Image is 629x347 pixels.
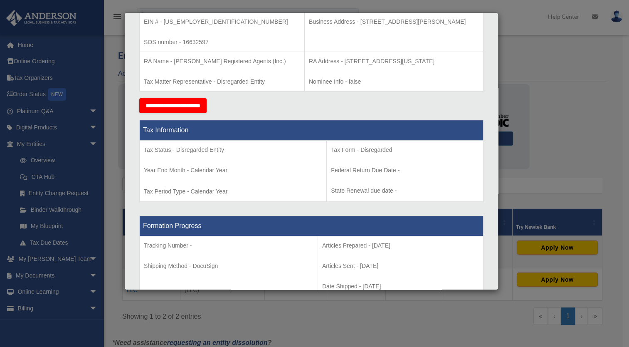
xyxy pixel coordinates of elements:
p: Articles Sent - [DATE] [322,261,479,271]
p: Tax Status - Disregarded Entity [144,145,322,155]
p: Business Address - [STREET_ADDRESS][PERSON_NAME] [309,17,479,27]
p: SOS number - 16632597 [144,37,300,47]
p: Year End Month - Calendar Year [144,165,322,176]
p: Tracking Number - [144,240,313,251]
p: Nominee Info - false [309,77,479,87]
th: Tax Information [140,120,483,141]
td: Tax Period Type - Calendar Year [140,141,327,202]
p: Shipping Method - DocuSign [144,261,313,271]
p: RA Name - [PERSON_NAME] Registered Agents (Inc.) [144,56,300,67]
p: Date Shipped - [DATE] [322,281,479,292]
p: Tax Matter Representative - Disregarded Entity [144,77,300,87]
p: State Renewal due date - [331,186,479,196]
p: RA Address - [STREET_ADDRESS][US_STATE] [309,56,479,67]
th: Formation Progress [140,216,483,236]
p: Federal Return Due Date - [331,165,479,176]
p: EIN # - [US_EMPLOYER_IDENTIFICATION_NUMBER] [144,17,300,27]
p: Articles Prepared - [DATE] [322,240,479,251]
p: Tax Form - Disregarded [331,145,479,155]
